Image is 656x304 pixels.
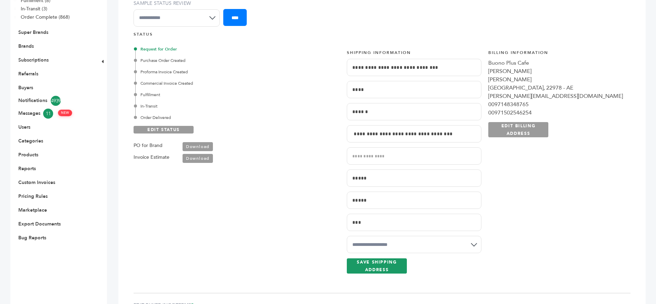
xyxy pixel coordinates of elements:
[135,46,307,52] div: Request for Order
[18,207,47,213] a: Marketplace
[488,122,548,137] a: EDIT BILLING ADDRESS
[135,69,307,75] div: Proforma Invoice Created
[18,138,43,144] a: Categories
[488,109,623,117] div: 00971502546254
[134,153,169,162] label: Invoice Estimate
[488,92,623,100] div: [PERSON_NAME][EMAIL_ADDRESS][DOMAIN_NAME]
[18,179,55,186] a: Custom Invoices
[135,114,307,121] div: Order Delivered
[18,151,38,158] a: Products
[347,50,481,59] h4: Shipping Information
[58,110,72,116] span: NEW
[347,147,481,165] input: Address Line 2
[488,67,623,75] div: [PERSON_NAME]
[488,59,623,67] div: Buono Plus Cafe
[18,234,46,241] a: Bug Reports
[135,92,307,98] div: Fulfillment
[135,80,307,86] div: Commercial Invoice Created
[18,57,49,63] a: Subscriptions
[183,154,213,163] a: Download
[18,71,38,77] a: Referrals
[18,124,30,130] a: Users
[51,96,61,106] span: 4939
[18,96,89,106] a: Notifications4939
[488,75,623,84] div: [PERSON_NAME]
[18,193,48,200] a: Pricing Rules
[18,221,61,227] a: Export Documents
[135,103,307,109] div: In-Transit
[18,84,33,91] a: Buyers
[18,43,34,49] a: Brands
[488,84,623,92] div: [GEOGRAPHIC_DATA], 22978 - AE
[347,125,481,142] input: Address Line 1
[347,258,407,274] a: SAVE SHIPPING ADDRESS
[21,6,47,12] a: In-Transit (3)
[18,165,36,172] a: Reports
[43,109,53,119] span: 11
[183,142,213,151] a: Download
[18,29,48,36] a: Super Brands
[134,126,194,133] a: EDIT STATUS
[347,103,481,120] input: Last Name
[347,169,481,187] input: City
[488,50,623,59] h4: Billing Information
[347,59,481,76] input: Company
[488,100,623,109] div: 0097148348765
[135,57,307,64] div: Purchase Order Created
[21,14,70,20] a: Order Complete (868)
[347,81,481,98] input: First Name
[18,109,89,119] a: Messages11 NEW
[134,31,630,41] h4: STATUS
[134,141,163,150] label: PO for Brand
